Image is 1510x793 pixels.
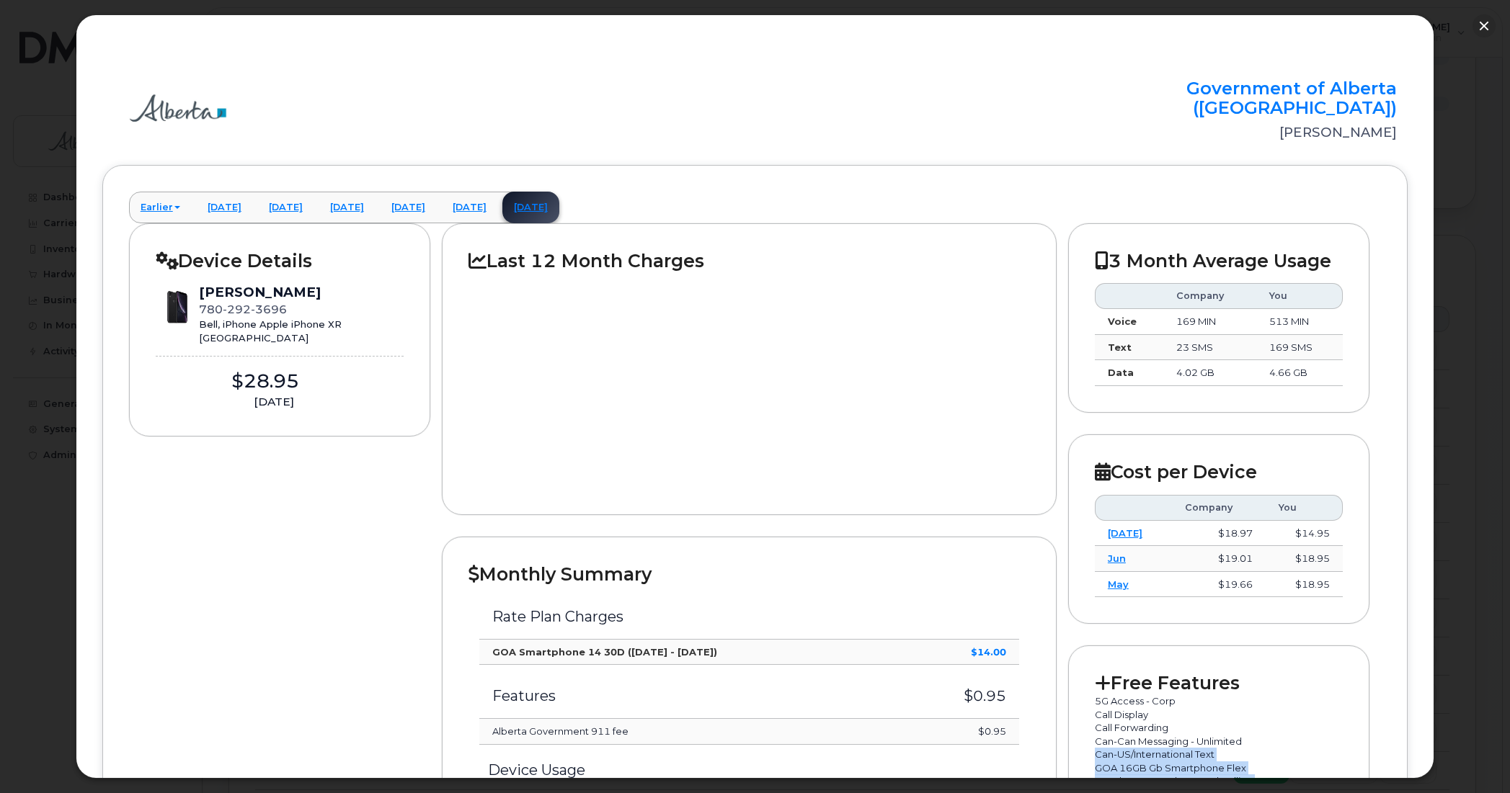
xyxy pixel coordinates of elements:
p: 5G Access - Corp [1095,694,1343,708]
h3: $0.95 [916,688,1006,704]
td: $14.95 [1266,521,1343,547]
h2: Monthly Summary [468,563,1030,585]
td: $18.97 [1172,521,1266,547]
td: 4.66 GB [1256,360,1344,386]
th: Company [1172,495,1266,521]
td: 169 SMS [1256,335,1344,361]
th: You [1266,495,1343,521]
td: 23 SMS [1163,335,1256,361]
td: $0.95 [903,719,1019,745]
a: [DATE] [1108,527,1142,539]
td: $19.01 [1172,546,1266,572]
td: 169 MIN [1163,309,1256,335]
td: 4.02 GB [1163,360,1256,386]
span: 3696 [251,303,287,316]
th: Company [1163,283,1256,309]
div: [DATE] [156,394,392,410]
h2: Free Features [1095,672,1343,694]
p: Member to Member Local Calling [1095,774,1343,788]
strong: Data [1108,367,1134,378]
p: Call Display [1095,708,1343,722]
div: $28.95 [156,368,375,395]
h3: Rate Plan Charges [492,609,1006,624]
p: GOA 16GB Gb Smartphone Flex [1095,761,1343,775]
a: May [1108,578,1129,590]
p: Can-Can Messaging - Unlimited [1095,735,1343,748]
strong: Text [1108,341,1132,353]
td: 513 MIN [1256,309,1344,335]
div: Bell, iPhone Apple iPhone XR [GEOGRAPHIC_DATA] [199,318,342,344]
td: $18.95 [1266,546,1343,572]
h3: Device Usage [479,762,1019,778]
strong: $14.00 [971,646,1006,658]
th: You [1256,283,1344,309]
strong: Voice [1108,315,1137,327]
td: $19.66 [1172,572,1266,598]
td: Alberta Government 911 fee [479,719,903,745]
span: 780 [199,303,287,316]
strong: GOA Smartphone 14 30D ([DATE] - [DATE]) [492,646,717,658]
h2: Cost per Device [1095,461,1343,483]
a: Jun [1108,552,1126,564]
td: $18.95 [1266,572,1343,598]
p: Call Forwarding [1095,721,1343,735]
h3: Features [492,688,890,704]
p: Can-US/International Text [1095,748,1343,761]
